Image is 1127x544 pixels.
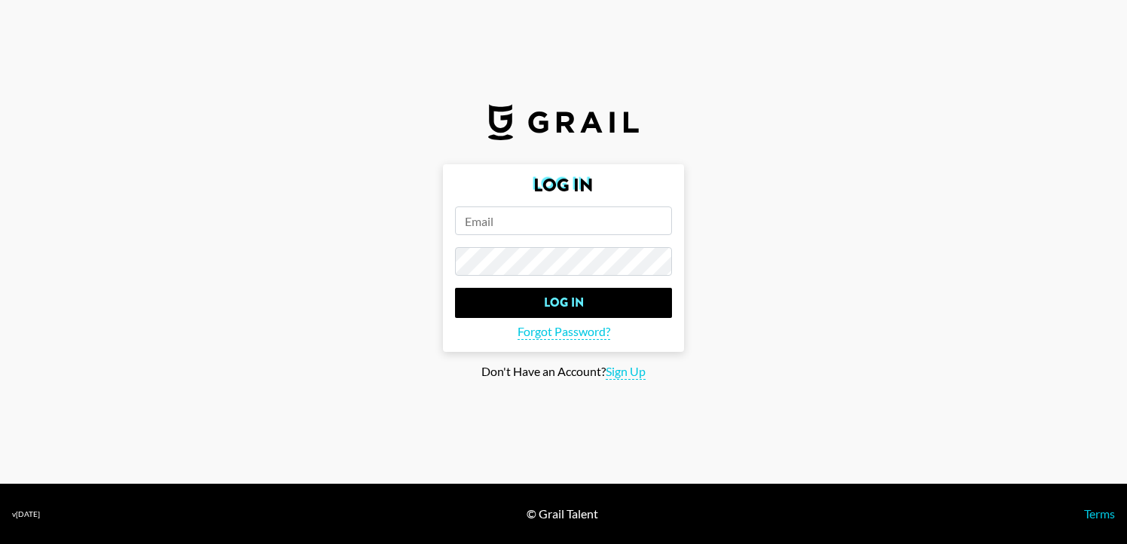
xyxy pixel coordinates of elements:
div: v [DATE] [12,509,40,519]
img: Grail Talent Logo [488,104,639,140]
h2: Log In [455,176,672,194]
input: Email [455,206,672,235]
input: Log In [455,288,672,318]
span: Forgot Password? [518,324,610,340]
div: © Grail Talent [527,506,598,521]
div: Don't Have an Account? [12,364,1115,380]
span: Sign Up [606,364,646,380]
a: Terms [1084,506,1115,521]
